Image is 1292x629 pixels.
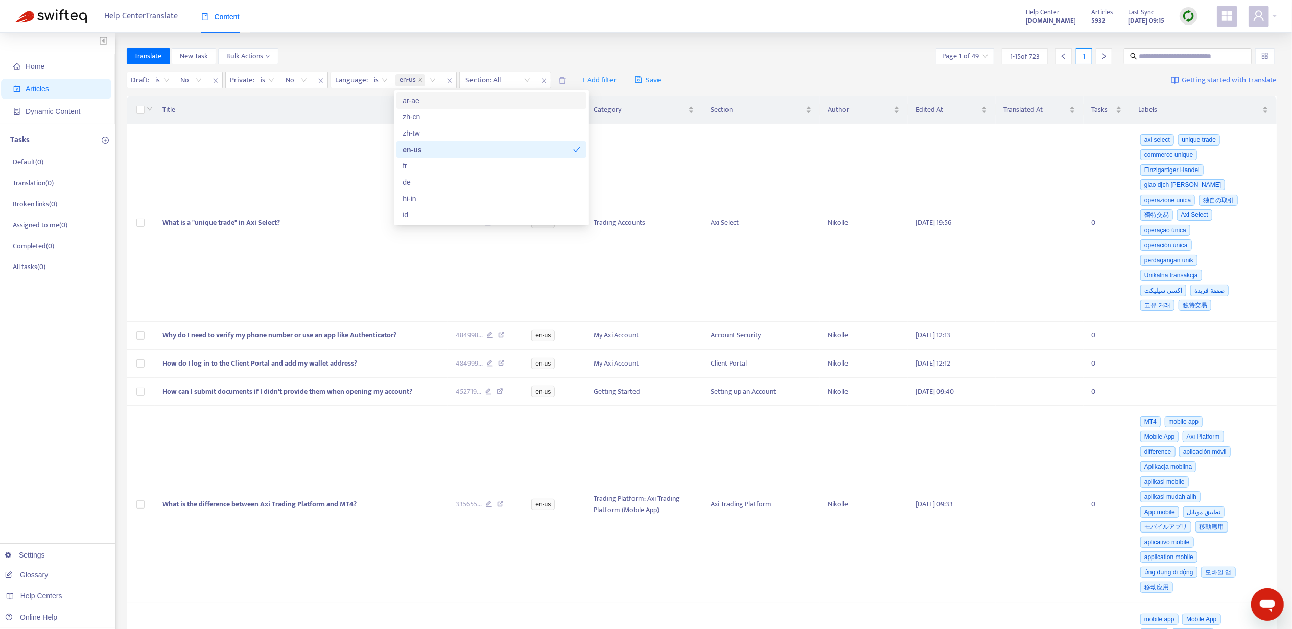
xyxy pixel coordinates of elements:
span: search [1130,53,1137,60]
span: Private : [226,72,256,88]
span: axi select [1140,134,1174,146]
img: Swifteq [15,9,87,23]
span: left [1060,53,1067,60]
span: 独特交易 [1179,300,1211,311]
span: تطبيق موبايل [1183,506,1225,518]
span: 484999 ... [456,358,483,369]
span: Last Sync [1128,7,1154,18]
strong: [DATE] 09:15 [1128,15,1164,27]
button: Translate [127,48,170,64]
span: What is the difference between Axi Trading Platform and MT4? [163,498,357,510]
span: Content [201,13,240,21]
th: Labels [1130,96,1277,124]
span: en-us [395,74,425,86]
a: Online Help [5,613,57,621]
button: New Task [172,48,216,64]
span: 고유 거래 [1140,300,1174,311]
td: 0 [1084,124,1131,322]
p: Broken links ( 0 ) [13,199,57,209]
span: Title [163,104,431,115]
span: 484998 ... [456,330,483,341]
span: is [261,72,274,88]
span: Articles [1091,7,1113,18]
td: Axi Trading Platform [702,406,819,603]
span: Save [635,74,662,86]
button: Bulk Actionsdown [218,48,278,64]
span: is [156,72,170,88]
span: Help Center Translate [105,7,178,26]
span: difference [1140,446,1175,457]
span: aplikasi mobile [1140,476,1189,488]
td: Setting up an Account [702,378,819,406]
img: image-link [1171,76,1179,84]
span: 388519 ... [456,217,481,228]
td: 0 [1084,406,1131,603]
p: Assigned to me ( 0 ) [13,220,67,230]
td: Nikolle [820,378,908,406]
p: Default ( 0 ) [13,157,43,167]
td: My Axi Account [585,350,702,378]
span: Getting started with Translate [1182,75,1277,86]
span: MT4 [1140,416,1161,427]
span: book [201,13,208,20]
span: Translate [135,51,162,62]
span: aplikasi mudah alih [1140,491,1201,502]
span: 獨特交易 [1140,209,1173,221]
span: user [1253,10,1265,22]
span: What is a "unique trade" in Axi Select? [163,216,280,228]
span: Translated At [1004,104,1067,115]
td: Trading Platform: Axi Trading Platform (Mobile App) [585,406,702,603]
span: Language : [331,72,369,88]
span: Zendesk ID [456,104,507,115]
span: unique trade [1178,134,1220,146]
span: Articles [26,85,49,93]
iframe: Button to launch messaging window [1251,588,1284,621]
a: Glossary [5,571,48,579]
span: close [443,75,456,87]
td: 0 [1084,322,1131,350]
th: Edited At [908,96,996,124]
span: save [635,76,642,83]
span: How do I log in to the Client Portal and add my wallet address? [163,357,358,369]
span: Why do I need to verify my phone number or use an app like Authenticator? [163,329,397,341]
span: Axi Platform [1183,431,1224,442]
span: Author [828,104,891,115]
span: mobile app [1140,614,1179,625]
span: モバイルアプリ [1140,521,1191,533]
td: Account Security [702,322,819,350]
th: Language [523,96,585,124]
span: close [314,75,327,87]
span: Mobile App [1140,431,1179,442]
span: down [265,54,270,59]
span: [DATE] 12:12 [916,357,951,369]
td: Axi Select [702,124,819,322]
td: Nikolle [820,124,908,322]
span: Language [531,104,569,115]
span: Section [711,104,803,115]
span: giao dịch [PERSON_NAME] [1140,179,1225,190]
span: How can I submit documents if I didn't provide them when opening my account? [163,385,413,397]
span: home [13,63,20,70]
span: ứng dụng di động [1140,567,1197,578]
button: + Add filter [574,72,624,88]
span: en-us [531,358,555,369]
span: aplicativo mobile [1140,537,1194,548]
span: [DATE] 19:56 [916,216,952,228]
span: mobile app [1165,416,1203,427]
a: Getting started with Translate [1171,72,1277,88]
span: operação única [1140,225,1190,236]
img: sync.dc5367851b00ba804db3.png [1182,10,1195,22]
span: container [13,108,20,115]
button: saveSave [627,72,669,88]
td: My Axi Account [585,322,702,350]
a: [DOMAIN_NAME] [1026,15,1076,27]
th: Author [820,96,908,124]
td: Trading Accounts [585,124,702,322]
span: Tasks [1092,104,1114,115]
span: Aplikacja mobilna [1140,461,1196,472]
span: App mobile [1140,506,1179,518]
span: [DATE] 09:33 [916,498,953,510]
span: right [1100,53,1108,60]
th: Title [155,96,448,124]
span: [DATE] 09:40 [916,385,954,397]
